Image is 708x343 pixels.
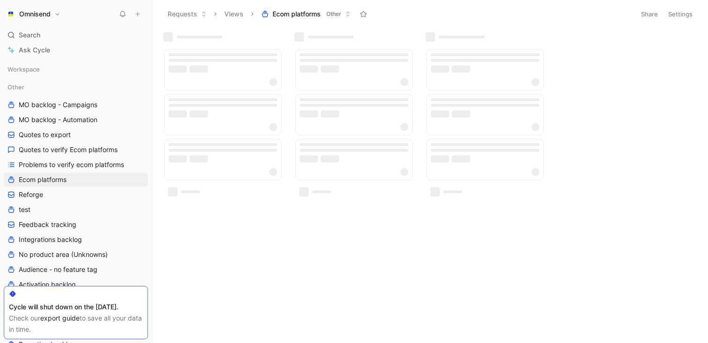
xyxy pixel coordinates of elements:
[19,10,51,18] h1: Omnisend
[4,113,148,127] a: MO backlog - Automation
[19,145,118,154] span: Quotes to verify Ecom platforms
[4,62,148,76] div: Workspace
[19,160,124,169] span: Problems to verify ecom platforms
[19,44,50,56] span: Ask Cycle
[4,188,148,202] a: Reforge
[4,233,148,247] a: Integrations backlog
[4,7,63,21] button: OmnisendOmnisend
[4,98,148,112] a: MO backlog - Campaigns
[19,280,76,289] span: Activation backlog
[19,190,43,199] span: Reforge
[4,143,148,157] a: Quotes to verify Ecom platforms
[326,9,341,19] span: Other
[19,175,66,184] span: Ecom platforms
[19,100,97,109] span: MO backlog - Campaigns
[4,218,148,232] a: Feedback tracking
[273,9,321,19] span: Ecom platforms
[19,29,40,41] span: Search
[7,82,24,92] span: Other
[4,248,148,262] a: No product area (Unknowns)
[4,43,148,57] a: Ask Cycle
[7,65,40,74] span: Workspace
[4,173,148,187] a: Ecom platforms
[637,7,662,21] button: Share
[220,7,248,21] button: Views
[40,314,80,322] a: export guide
[9,313,143,335] div: Check our to save all your data in time.
[19,220,76,229] span: Feedback tracking
[19,250,108,259] span: No product area (Unknowns)
[4,263,148,277] a: Audience - no feature tag
[257,7,355,21] button: Ecom platformsOther
[19,130,71,139] span: Quotes to export
[4,277,148,292] a: Activation backlog
[6,9,15,19] img: Omnisend
[4,28,148,42] div: Search
[19,115,97,124] span: MO backlog - Automation
[163,7,211,21] button: Requests
[9,301,143,313] div: Cycle will shut down on the [DATE].
[19,265,97,274] span: Audience - no feature tag
[4,203,148,217] a: test
[4,158,148,172] a: Problems to verify ecom platforms
[4,80,148,94] div: Other
[19,205,30,214] span: test
[664,7,697,21] button: Settings
[19,235,82,244] span: Integrations backlog
[4,128,148,142] a: Quotes to export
